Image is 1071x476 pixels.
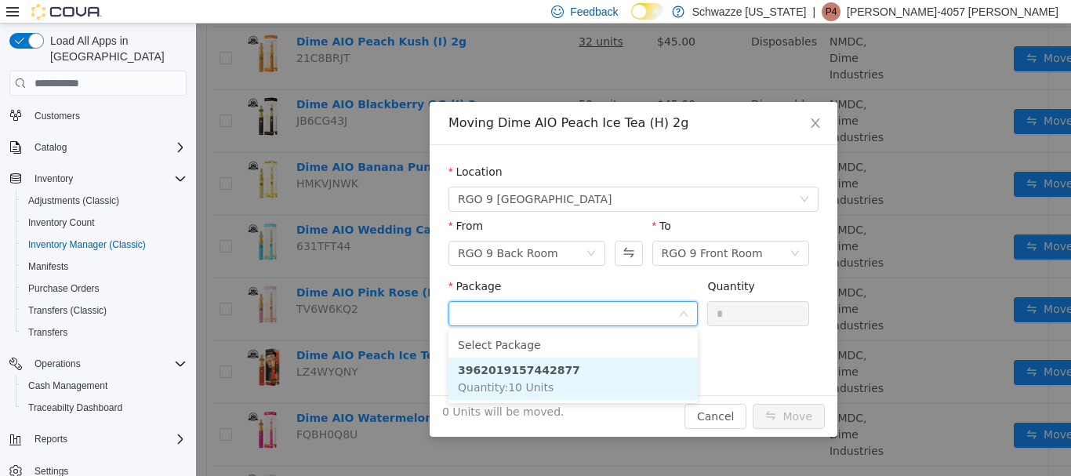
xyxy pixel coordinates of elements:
[262,164,416,187] span: RGO 9 Las Vegas
[28,107,86,125] a: Customers
[262,280,482,303] input: Package
[252,91,623,108] div: Moving Dime AIO Peach Ice Tea (H) 2g
[262,218,362,242] div: RGO 9 Back Room
[511,256,559,269] label: Quantity
[512,278,612,302] input: Quantity
[44,33,187,64] span: Load All Apps in [GEOGRAPHIC_DATA]
[22,279,187,298] span: Purchase Orders
[28,430,187,449] span: Reports
[252,256,305,269] label: Package
[16,190,193,212] button: Adjustments (Classic)
[3,353,193,375] button: Operations
[22,213,187,232] span: Inventory Count
[419,217,446,242] button: Swap
[22,235,187,254] span: Inventory Manager (Classic)
[631,3,664,20] input: Dark Mode
[3,168,193,190] button: Inventory
[597,78,641,122] button: Close
[22,301,113,320] a: Transfers (Classic)
[246,380,368,397] span: 0 Units will be moved.
[34,141,67,154] span: Catalog
[22,213,101,232] a: Inventory Count
[28,194,119,207] span: Adjustments (Classic)
[16,256,193,278] button: Manifests
[22,235,152,254] a: Inventory Manager (Classic)
[28,304,107,317] span: Transfers (Classic)
[28,430,74,449] button: Reports
[16,234,193,256] button: Inventory Manager (Classic)
[594,225,604,236] i: icon: down
[262,340,384,353] strong: 3962019157442877
[22,301,187,320] span: Transfers (Classic)
[28,138,73,157] button: Catalog
[28,282,100,295] span: Purchase Orders
[557,380,629,405] button: icon: swapMove
[822,2,840,21] div: Patrick-4057 Leyba
[31,4,102,20] img: Cova
[28,354,87,373] button: Operations
[22,376,114,395] a: Cash Management
[390,225,400,236] i: icon: down
[22,323,74,342] a: Transfers
[16,278,193,300] button: Purchase Orders
[692,2,807,21] p: Schwazze [US_STATE]
[604,171,613,182] i: icon: down
[252,196,287,209] label: From
[3,428,193,450] button: Reports
[826,2,837,21] span: P4
[252,309,502,334] li: Select Package
[16,397,193,419] button: Traceabilty Dashboard
[28,260,68,273] span: Manifests
[570,4,618,20] span: Feedback
[28,106,187,125] span: Customers
[28,402,122,414] span: Traceabilty Dashboard
[34,110,80,122] span: Customers
[22,398,187,417] span: Traceabilty Dashboard
[28,169,79,188] button: Inventory
[456,196,475,209] label: To
[488,380,550,405] button: Cancel
[22,191,125,210] a: Adjustments (Classic)
[28,354,187,373] span: Operations
[16,300,193,322] button: Transfers (Classic)
[483,285,492,296] i: icon: down
[22,191,187,210] span: Adjustments (Classic)
[28,216,95,229] span: Inventory Count
[28,238,146,251] span: Inventory Manager (Classic)
[22,376,187,395] span: Cash Management
[34,358,81,370] span: Operations
[252,142,307,154] label: Location
[847,2,1058,21] p: [PERSON_NAME]-4057 [PERSON_NAME]
[28,169,187,188] span: Inventory
[3,136,193,158] button: Catalog
[3,104,193,127] button: Customers
[34,173,73,185] span: Inventory
[22,323,187,342] span: Transfers
[22,257,74,276] a: Manifests
[466,218,567,242] div: RGO 9 Front Room
[34,433,67,445] span: Reports
[22,257,187,276] span: Manifests
[613,93,626,106] i: icon: close
[28,138,187,157] span: Catalog
[812,2,815,21] p: |
[28,380,107,392] span: Cash Management
[22,398,129,417] a: Traceabilty Dashboard
[16,212,193,234] button: Inventory Count
[28,326,67,339] span: Transfers
[16,375,193,397] button: Cash Management
[16,322,193,343] button: Transfers
[22,279,106,298] a: Purchase Orders
[262,358,358,370] span: Quantity : 10 Units
[252,334,502,376] li: 3962019157442877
